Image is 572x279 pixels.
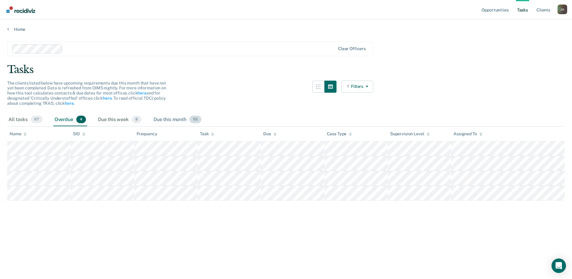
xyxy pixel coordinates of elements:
div: Name [10,131,27,136]
div: Frequency [137,131,157,136]
a: here [137,91,146,95]
div: Case Type [327,131,352,136]
span: 67 [31,116,43,123]
div: Assigned To [453,131,482,136]
span: 4 [76,116,86,123]
a: here [65,101,74,106]
div: Supervision Level [390,131,430,136]
a: here [103,96,112,101]
div: SID [73,131,85,136]
div: Overdue4 [53,113,87,127]
div: Due this week8 [97,113,143,127]
div: Due this month55 [152,113,203,127]
button: Profile dropdown button [558,5,567,14]
div: Tasks [7,63,565,76]
span: The clients listed below have upcoming requirements due this month that have not yet been complet... [7,81,166,106]
div: J A [558,5,567,14]
div: Task [200,131,214,136]
button: Filters [341,81,373,93]
img: Recidiviz [6,6,35,13]
span: 55 [189,116,201,123]
div: Due [263,131,277,136]
div: Clear officers [338,46,366,51]
a: Home [7,27,565,32]
div: All tasks67 [7,113,44,127]
div: Open Intercom Messenger [551,258,566,273]
span: 8 [132,116,141,123]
